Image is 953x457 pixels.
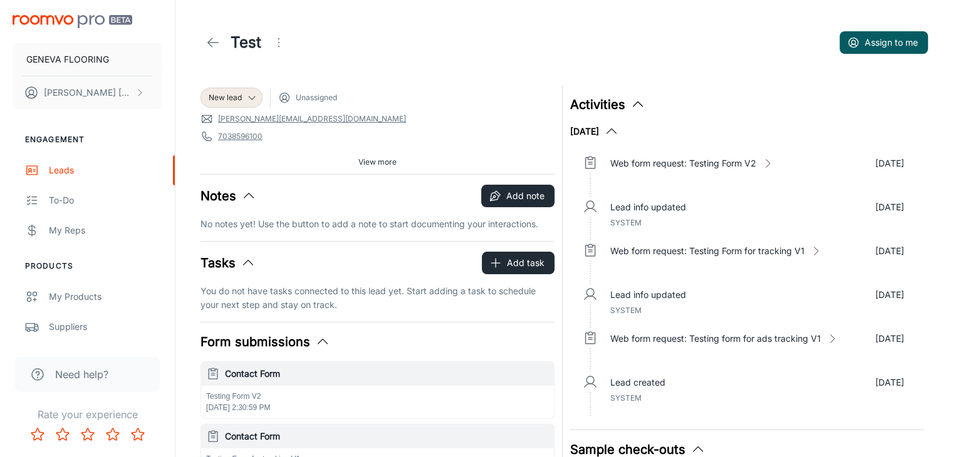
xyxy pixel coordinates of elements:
[55,367,108,382] span: Need help?
[610,218,642,227] span: System
[10,407,165,422] p: Rate your experience
[49,163,162,177] div: Leads
[13,43,162,76] button: GENEVA FLOORING
[231,31,261,54] h1: Test
[570,95,645,114] button: Activities
[875,244,904,258] p: [DATE]
[610,200,686,214] p: Lead info updated
[218,131,263,142] a: 7038596100
[570,124,619,139] button: [DATE]
[840,31,928,54] button: Assign to me
[610,244,805,258] p: Web form request: Testing Form for tracking V1
[206,403,271,412] span: [DATE] 2:30:59 PM
[200,332,330,351] button: Form submissions
[875,200,904,214] p: [DATE]
[875,288,904,302] p: [DATE]
[44,86,132,100] p: [PERSON_NAME] [PERSON_NAME]
[218,113,406,125] a: [PERSON_NAME][EMAIL_ADDRESS][DOMAIN_NAME]
[200,187,256,205] button: Notes
[482,252,555,274] button: Add task
[225,429,549,443] h6: Contact Form
[875,157,904,170] p: [DATE]
[610,332,821,346] p: Web form request: Testing form for ads tracking V1
[100,422,125,447] button: Rate 4 star
[49,223,162,237] div: My Reps
[875,332,904,346] p: [DATE]
[200,217,555,231] p: No notes yet! Use the button to add a note to start documenting your interactions.
[353,153,402,172] button: View more
[296,92,337,103] span: Unassigned
[610,376,665,389] p: Lead created
[13,76,162,109] button: [PERSON_NAME] [PERSON_NAME]
[225,367,549,381] h6: Contact Form
[610,157,756,170] p: Web form request: Testing Form V2
[200,88,263,108] div: New lead
[49,290,162,304] div: My Products
[481,185,555,207] button: Add note
[206,391,549,402] p: Testing Form V2
[125,422,150,447] button: Rate 5 star
[610,288,686,302] p: Lead info updated
[200,254,256,272] button: Tasks
[610,393,642,403] span: System
[25,422,50,447] button: Rate 1 star
[26,53,109,66] p: GENEVA FLOORING
[209,92,242,103] span: New lead
[75,422,100,447] button: Rate 3 star
[49,193,162,207] div: To-do
[50,422,75,447] button: Rate 2 star
[13,15,132,28] img: Roomvo PRO Beta
[266,30,291,55] button: Open menu
[49,320,162,334] div: Suppliers
[200,284,555,312] p: You do not have tasks connected to this lead yet. Start adding a task to schedule your next step ...
[201,362,554,418] button: Contact FormTesting Form V2[DATE] 2:30:59 PM
[358,157,397,168] span: View more
[875,376,904,389] p: [DATE]
[610,306,642,315] span: System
